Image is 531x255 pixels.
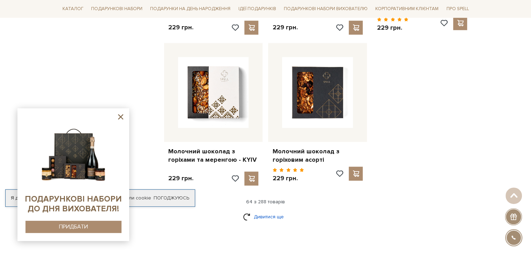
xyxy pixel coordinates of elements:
a: файли cookie [119,195,151,201]
div: 64 з 288 товарів [57,199,474,205]
p: 229 грн. [168,23,193,31]
a: Подарунки на День народження [147,3,233,14]
a: Молочний шоколад з горіхами та меренгою - KYIV [168,147,259,164]
p: 229 грн. [272,174,304,182]
a: Погоджуюсь [154,195,189,201]
a: Дивитися ще [243,211,288,223]
p: 229 грн. [168,174,193,182]
a: Корпоративним клієнтам [373,3,441,15]
a: Ідеї подарунків [235,3,279,14]
a: Про Spell [443,3,471,14]
a: Молочний шоколад з горіховим асорті [272,147,363,164]
a: Каталог [60,3,86,14]
p: 229 грн. [272,23,297,31]
a: Подарункові набори [88,3,145,14]
p: 229 грн. [377,24,408,32]
a: Подарункові набори вихователю [281,3,370,15]
div: Я дозволяю [DOMAIN_NAME] використовувати [6,195,195,201]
